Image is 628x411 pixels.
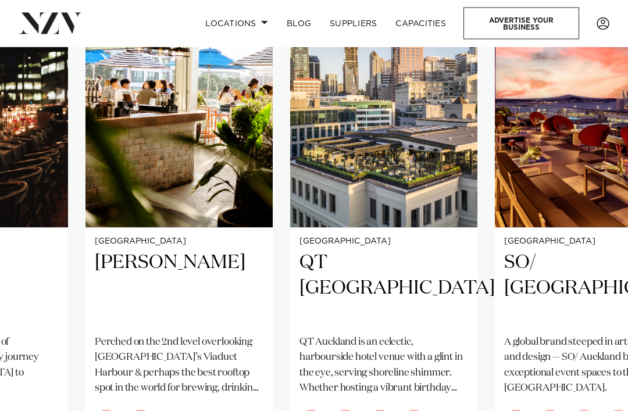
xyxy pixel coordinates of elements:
a: Locations [196,11,277,36]
p: Perched on the 2nd level overlooking [GEOGRAPHIC_DATA]’s Viaduct Harbour & perhaps the best rooft... [95,335,263,396]
h2: QT [GEOGRAPHIC_DATA] [299,251,468,326]
img: nzv-logo.png [19,13,82,34]
a: Advertise your business [463,8,579,40]
a: BLOG [277,11,320,36]
small: [GEOGRAPHIC_DATA] [95,238,263,246]
p: QT Auckland is an eclectic, harbourside hotel venue with a glint in the eye, serving shoreline sh... [299,335,468,396]
small: [GEOGRAPHIC_DATA] [299,238,468,246]
a: Capacities [386,11,455,36]
h2: [PERSON_NAME] [95,251,263,326]
a: SUPPLIERS [320,11,386,36]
